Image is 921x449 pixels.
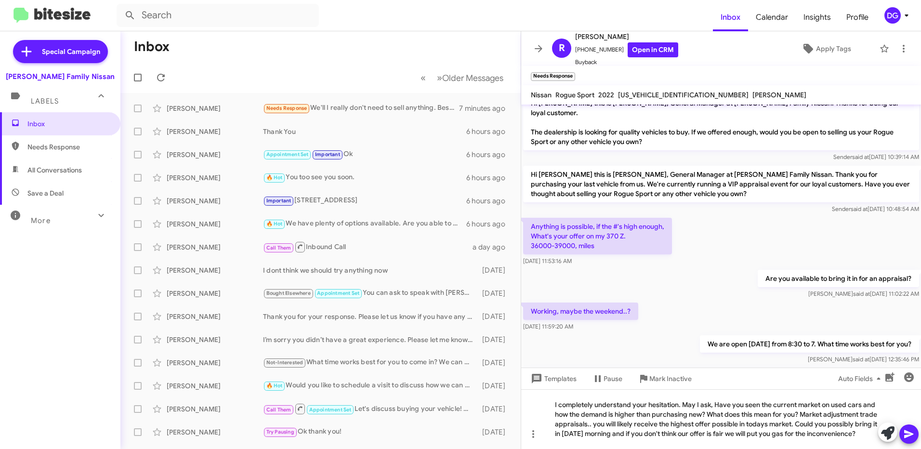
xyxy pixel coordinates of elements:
span: 🔥 Hot [266,383,283,389]
div: Thank you for your response. Please let us know if you have any questions or concerns in the mean... [263,312,478,321]
p: Hi [PERSON_NAME] this is [PERSON_NAME], General Manager at [PERSON_NAME] Family Nissan. Thanks fo... [523,94,919,150]
span: [DATE] 11:59:20 AM [523,323,573,330]
button: Apply Tags [777,40,875,57]
button: Next [431,68,509,88]
span: Try Pausing [266,429,294,435]
div: [STREET_ADDRESS] [263,195,466,206]
div: [PERSON_NAME] [167,312,263,321]
input: Search [117,4,319,27]
div: We have plenty of options available. Are you able to come in [DATE] and see what options we have? [263,218,466,229]
p: Are you available to bring it in for an appraisal? [758,270,919,287]
div: [PERSON_NAME] [167,427,263,437]
div: You can ask to speak with [PERSON_NAME] or [PERSON_NAME] [263,288,478,299]
span: Auto Fields [838,370,884,387]
div: Thank You [263,127,466,136]
p: Hi [PERSON_NAME] this is [PERSON_NAME], General Manager at [PERSON_NAME] Family Nissan. Thank you... [523,166,919,202]
span: said at [852,153,869,160]
div: [PERSON_NAME] [167,265,263,275]
span: Appointment Set [309,407,352,413]
div: DG [884,7,901,24]
div: [PERSON_NAME] [167,381,263,391]
div: 6 hours ago [466,219,513,229]
span: Calendar [748,3,796,31]
div: Ok thank you! [263,426,478,437]
div: We'll I really don't need to sell anything. Besides your offer is going to be 1/2 the price that ... [263,103,459,114]
span: Important [266,198,291,204]
span: Sender [DATE] 10:39:14 AM [833,153,919,160]
div: [PERSON_NAME] [167,289,263,298]
span: Inbox [27,119,109,129]
span: [PERSON_NAME] [DATE] 12:35:46 PM [808,356,919,363]
p: Anything is possible, if the #'s high enough, What's your offer on my 370 Z. 36000-39000, miles [523,218,672,254]
span: 🔥 Hot [266,174,283,181]
div: 6 hours ago [466,150,513,159]
span: Buyback [575,57,678,67]
div: [DATE] [478,404,513,414]
span: Special Campaign [42,47,100,56]
button: Pause [584,370,630,387]
span: Not-Interested [266,359,303,366]
span: [US_VEHICLE_IDENTIFICATION_NUMBER] [618,91,749,99]
span: said at [853,290,870,297]
p: Working, maybe the weekend..? [523,303,638,320]
span: Nissan [531,91,552,99]
span: [PERSON_NAME] [575,31,678,42]
div: 6 hours ago [466,127,513,136]
div: [PERSON_NAME] [167,150,263,159]
span: Sender [DATE] 10:48:54 AM [832,205,919,212]
div: Let's discuss buying your vehicle! When would be a good time for you to come by the dealership? W... [263,403,478,415]
span: Call Them [266,407,291,413]
span: All Conversations [27,165,82,175]
div: Would you like to schedule a visit to discuss how we can help with your vehicle? [263,380,478,391]
span: Templates [529,370,577,387]
div: I’m sorry you didn’t have a great experience. Please let me know if there is anything we may have... [263,335,478,344]
span: said at [851,205,868,212]
div: I completely understand your hesitation. May I ask, Have you seen the current market on used cars... [521,389,921,449]
span: Save a Deal [27,188,64,198]
div: 7 minutes ago [459,104,513,113]
div: [DATE] [478,427,513,437]
span: Inbox [713,3,748,31]
span: Call Them [266,245,291,251]
div: [PERSON_NAME] [167,358,263,368]
span: Labels [31,97,59,106]
div: [PERSON_NAME] [167,104,263,113]
span: 🔥 Hot [266,221,283,227]
button: Templates [521,370,584,387]
div: [PERSON_NAME] [167,335,263,344]
span: Pause [604,370,622,387]
div: Ok [263,149,466,160]
div: 6 hours ago [466,196,513,206]
div: I dont think we should try anything now [263,265,478,275]
span: Profile [839,3,876,31]
div: [PERSON_NAME] [167,219,263,229]
span: Mark Inactive [649,370,692,387]
nav: Page navigation example [415,68,509,88]
a: Insights [796,3,839,31]
div: 6 hours ago [466,173,513,183]
span: Appointment Set [266,151,309,158]
button: Auto Fields [830,370,892,387]
p: We are open [DATE] from 8:30 to 7. What time works best for you? [700,335,919,353]
span: [PERSON_NAME] [752,91,806,99]
div: [DATE] [478,289,513,298]
span: Needs Response [266,105,307,111]
span: 2022 [598,91,614,99]
div: [DATE] [478,381,513,391]
span: R [559,40,565,56]
div: Inbound Call [263,241,473,253]
a: Special Campaign [13,40,108,63]
button: DG [876,7,910,24]
a: Open in CRM [628,42,678,57]
div: a day ago [473,242,513,252]
span: said at [853,356,869,363]
div: What time works best for you to come in? We can discuss purchasing your vehicle and explore all y... [263,357,478,368]
h1: Inbox [134,39,170,54]
div: [DATE] [478,312,513,321]
div: [PERSON_NAME] [167,173,263,183]
div: [DATE] [478,335,513,344]
span: Needs Response [27,142,109,152]
span: Important [315,151,340,158]
span: « [421,72,426,84]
